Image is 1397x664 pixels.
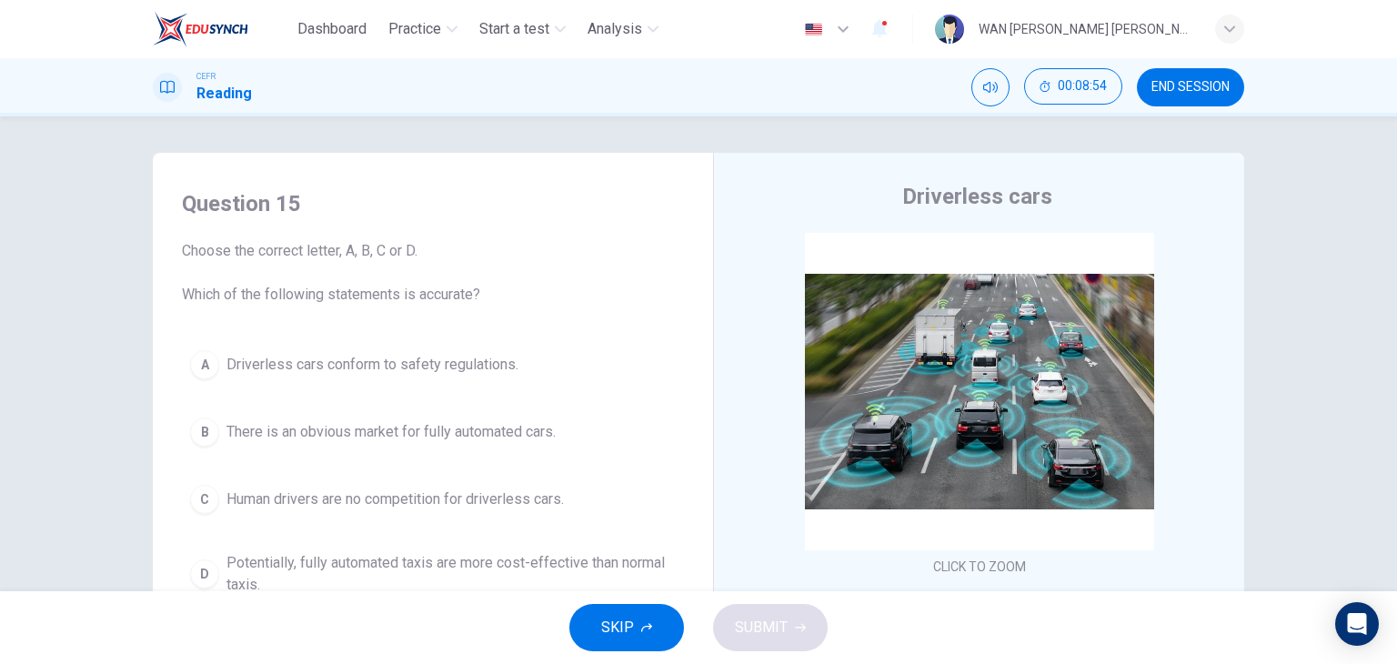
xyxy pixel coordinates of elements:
[182,240,684,306] span: Choose the correct letter, A, B, C or D. Which of the following statements is accurate?
[153,11,290,47] a: EduSynch logo
[226,552,676,596] span: Potentially, fully automated taxis are more cost-effective than normal taxis.
[1335,602,1379,646] div: Open Intercom Messenger
[1151,80,1230,95] span: END SESSION
[580,13,666,45] button: Analysis
[190,418,219,447] div: B
[588,18,642,40] span: Analysis
[290,13,374,45] button: Dashboard
[190,350,219,379] div: A
[196,83,252,105] h1: Reading
[601,615,634,640] span: SKIP
[226,354,518,376] span: Driverless cars conform to safety regulations.
[297,18,367,40] span: Dashboard
[1024,68,1122,106] div: Hide
[190,559,219,589] div: D
[802,23,825,36] img: en
[182,544,684,604] button: DPotentially, fully automated taxis are more cost-effective than normal taxis.
[196,70,216,83] span: CEFR
[190,485,219,514] div: C
[226,421,556,443] span: There is an obvious market for fully automated cars.
[569,604,684,651] button: SKIP
[979,18,1193,40] div: WAN [PERSON_NAME] [PERSON_NAME] [PERSON_NAME]
[1024,68,1122,105] button: 00:08:54
[153,11,248,47] img: EduSynch logo
[182,189,684,218] h4: Question 15
[935,15,964,44] img: Profile picture
[472,13,573,45] button: Start a test
[479,18,549,40] span: Start a test
[182,477,684,522] button: CHuman drivers are no competition for driverless cars.
[182,409,684,455] button: BThere is an obvious market for fully automated cars.
[902,182,1052,211] h4: Driverless cars
[388,18,441,40] span: Practice
[226,488,564,510] span: Human drivers are no competition for driverless cars.
[1058,79,1107,94] span: 00:08:54
[381,13,465,45] button: Practice
[971,68,1010,106] div: Mute
[1137,68,1244,106] button: END SESSION
[182,342,684,387] button: ADriverless cars conform to safety regulations.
